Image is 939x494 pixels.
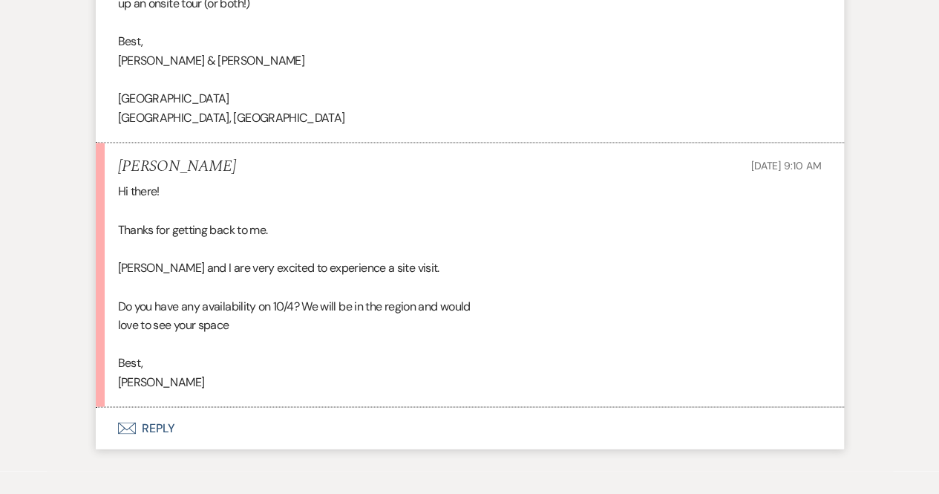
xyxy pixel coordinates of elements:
p: [GEOGRAPHIC_DATA], [GEOGRAPHIC_DATA] [118,108,822,128]
span: [DATE] 9:10 AM [750,159,821,172]
div: Hi there! Thanks for getting back to me. [PERSON_NAME] and I are very excited to experience a sit... [118,182,822,391]
p: Best, [118,32,822,51]
p: [PERSON_NAME] & [PERSON_NAME] [118,51,822,71]
button: Reply [96,407,844,449]
p: [GEOGRAPHIC_DATA] [118,89,822,108]
h5: [PERSON_NAME] [118,157,236,176]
